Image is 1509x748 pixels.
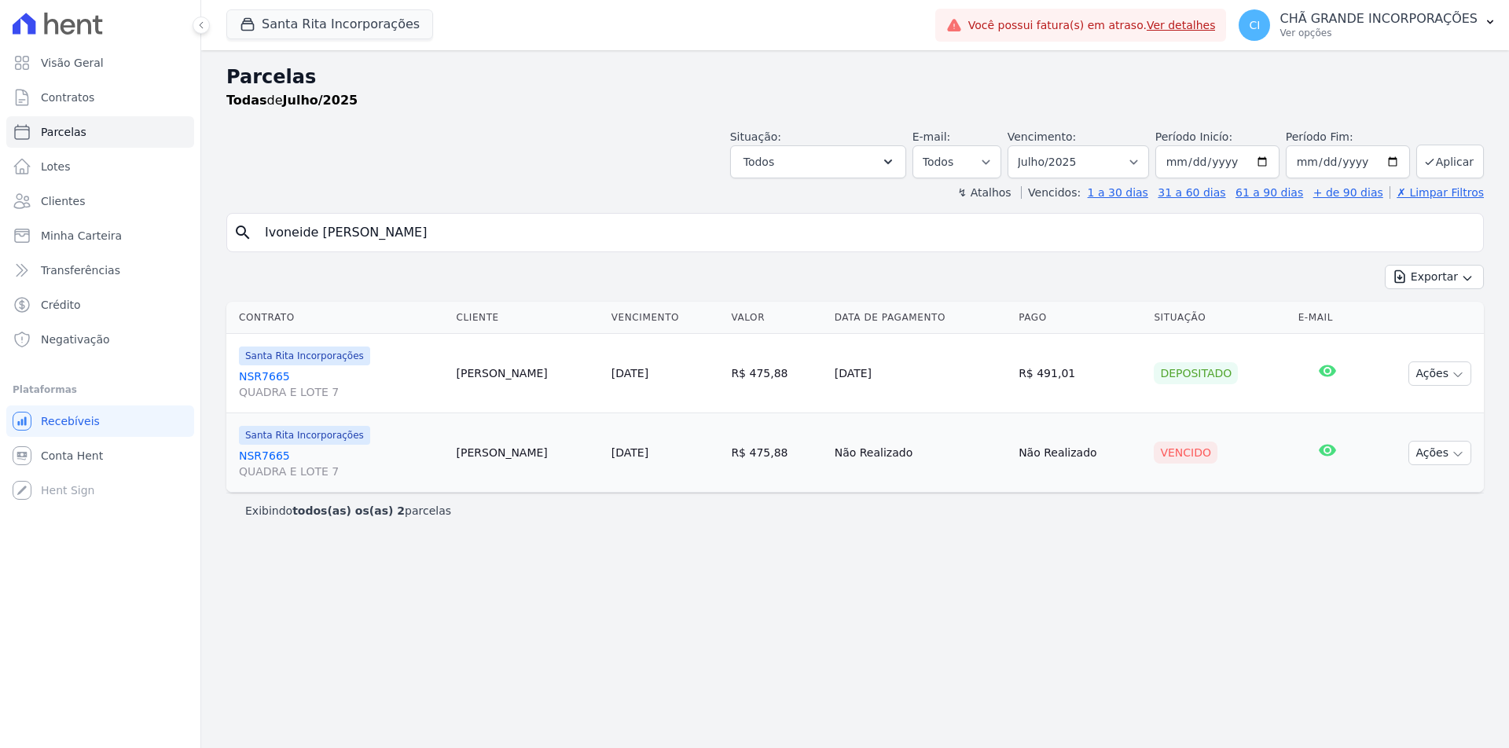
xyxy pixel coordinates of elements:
[1154,362,1238,384] div: Depositado
[1286,129,1410,145] label: Período Fim:
[1408,361,1471,386] button: Ações
[6,185,194,217] a: Clientes
[6,255,194,286] a: Transferências
[6,324,194,355] a: Negativação
[1088,186,1148,199] a: 1 a 30 dias
[968,17,1216,34] span: Você possui fatura(s) em atraso.
[239,346,370,365] span: Santa Rita Incorporações
[41,332,110,347] span: Negativação
[1416,145,1484,178] button: Aplicar
[6,405,194,437] a: Recebíveis
[957,186,1011,199] label: ↯ Atalhos
[41,448,103,464] span: Conta Hent
[611,367,648,379] a: [DATE]
[1155,130,1232,143] label: Período Inicío:
[1408,441,1471,465] button: Ações
[292,504,405,517] b: todos(as) os(as) 2
[41,55,104,71] span: Visão Geral
[255,217,1477,248] input: Buscar por nome do lote ou do cliente
[450,302,605,334] th: Cliente
[828,302,1012,334] th: Data de Pagamento
[6,47,194,79] a: Visão Geral
[41,262,120,278] span: Transferências
[1250,20,1261,31] span: CI
[239,384,444,400] span: QUADRA E LOTE 7
[828,413,1012,493] td: Não Realizado
[1154,442,1217,464] div: Vencido
[6,151,194,182] a: Lotes
[13,380,188,399] div: Plataformas
[1385,265,1484,289] button: Exportar
[1012,302,1147,334] th: Pago
[605,302,725,334] th: Vencimento
[283,93,358,108] strong: Julho/2025
[226,93,267,108] strong: Todas
[6,82,194,113] a: Contratos
[1226,3,1509,47] button: CI CHÃ GRANDE INCORPORAÇÕES Ver opções
[725,302,828,334] th: Valor
[41,124,86,140] span: Parcelas
[41,297,81,313] span: Crédito
[226,9,433,39] button: Santa Rita Incorporações
[6,440,194,471] a: Conta Hent
[743,152,774,171] span: Todos
[41,413,100,429] span: Recebíveis
[730,130,781,143] label: Situação:
[450,413,605,493] td: [PERSON_NAME]
[245,503,451,519] p: Exibindo parcelas
[1390,186,1484,199] a: ✗ Limpar Filtros
[41,90,94,105] span: Contratos
[1235,186,1303,199] a: 61 a 90 dias
[1313,186,1383,199] a: + de 90 dias
[1158,186,1225,199] a: 31 a 60 dias
[239,368,444,400] a: NSR7665QUADRA E LOTE 7
[1012,413,1147,493] td: Não Realizado
[1147,19,1216,31] a: Ver detalhes
[1292,302,1363,334] th: E-mail
[239,464,444,479] span: QUADRA E LOTE 7
[1280,27,1478,39] p: Ver opções
[233,223,252,242] i: search
[239,448,444,479] a: NSR7665QUADRA E LOTE 7
[6,289,194,321] a: Crédito
[730,145,906,178] button: Todos
[1147,302,1291,334] th: Situação
[239,426,370,445] span: Santa Rita Incorporações
[226,91,358,110] p: de
[41,193,85,209] span: Clientes
[226,63,1484,91] h2: Parcelas
[912,130,951,143] label: E-mail:
[828,334,1012,413] td: [DATE]
[41,228,122,244] span: Minha Carteira
[226,302,450,334] th: Contrato
[6,220,194,251] a: Minha Carteira
[725,334,828,413] td: R$ 475,88
[1021,186,1081,199] label: Vencidos:
[725,413,828,493] td: R$ 475,88
[1012,334,1147,413] td: R$ 491,01
[1280,11,1478,27] p: CHÃ GRANDE INCORPORAÇÕES
[1008,130,1076,143] label: Vencimento:
[41,159,71,174] span: Lotes
[450,334,605,413] td: [PERSON_NAME]
[6,116,194,148] a: Parcelas
[611,446,648,459] a: [DATE]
